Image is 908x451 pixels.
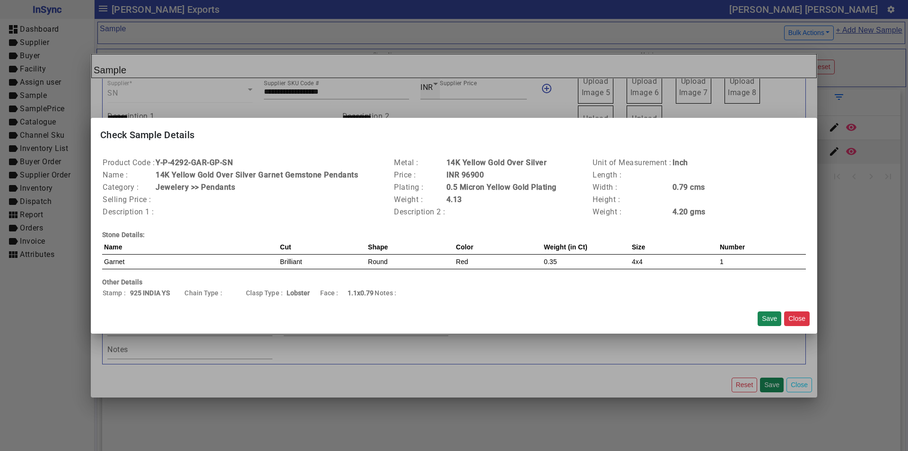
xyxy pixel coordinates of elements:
th: Size [630,240,718,255]
b: INR 96900 [446,170,484,179]
b: 14K Yellow Gold Over Silver [446,158,547,167]
td: Price : [393,169,446,181]
td: Plating : [393,181,446,194]
th: Weight (in Ct) [542,240,630,255]
td: Selling Price : [102,194,155,206]
th: Color [454,240,542,255]
td: Red [454,254,542,269]
td: Description 1 : [102,206,155,218]
b: 4.20 gms [672,207,706,216]
td: Round [366,254,454,269]
b: 4.13 [446,195,462,204]
td: Height : [592,194,672,206]
b: 1.1x0.79 [348,289,374,297]
mat-card-title: Check Sample Details [91,118,817,152]
b: 14K Yellow Gold Over Silver Garnet Gemstone Pendants [156,170,358,179]
td: Chain Type : [184,287,225,299]
td: Name : [102,169,155,181]
b: 0.5 Micron Yellow Gold Plating [446,183,557,192]
td: Garnet [102,254,278,269]
b: Lobster [287,289,310,297]
th: Number [718,240,806,255]
b: 925 INDIA YS [130,289,170,297]
td: Notes : [374,287,402,299]
button: Close [784,311,810,326]
td: 0.35 [542,254,630,269]
th: Name [102,240,278,255]
td: Stamp : [102,287,130,299]
b: 0.79 cms [672,183,705,192]
td: Unit of Measurement : [592,157,672,169]
th: Cut [278,240,366,255]
td: Metal : [393,157,446,169]
td: 4x4 [630,254,718,269]
td: Weight : [592,206,672,218]
b: Jewelery >> Pendants [156,183,235,192]
td: Length : [592,169,672,181]
td: Face : [320,287,347,299]
td: Clasp Type : [245,287,286,299]
th: Shape [366,240,454,255]
td: Description 2 : [393,206,446,218]
td: Brilliant [278,254,366,269]
b: Inch [672,158,688,167]
b: Other Details [102,278,142,286]
td: Weight : [393,194,446,206]
td: 1 [718,254,806,269]
b: Y-P-4292-GAR-GP-SN [156,158,233,167]
td: Product Code : [102,157,155,169]
button: Save [758,311,781,326]
b: Stone Details: [102,231,145,239]
td: Width : [592,181,672,194]
td: Category : [102,181,155,194]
